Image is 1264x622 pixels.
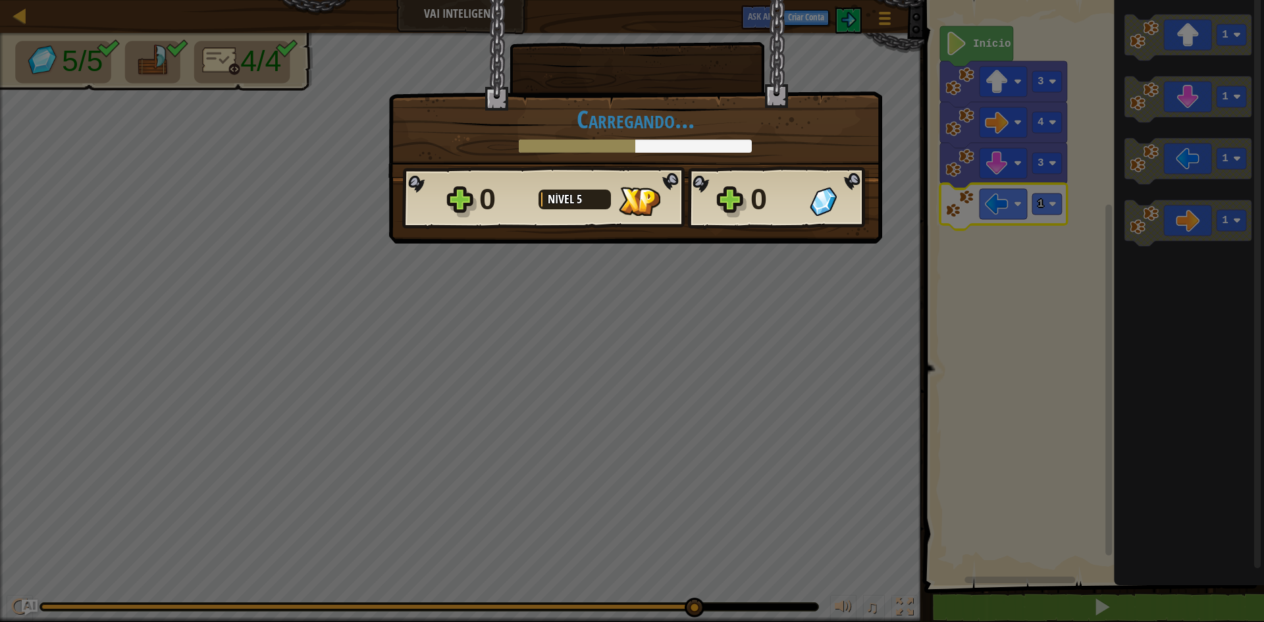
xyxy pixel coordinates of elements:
h1: Carregando... [402,105,868,133]
img: XP Ganho [619,187,660,216]
div: 0 [750,178,802,220]
div: 0 [479,178,531,220]
img: Gemas Ganhas [810,187,837,216]
span: Nível [548,191,577,207]
span: 5 [577,191,582,207]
